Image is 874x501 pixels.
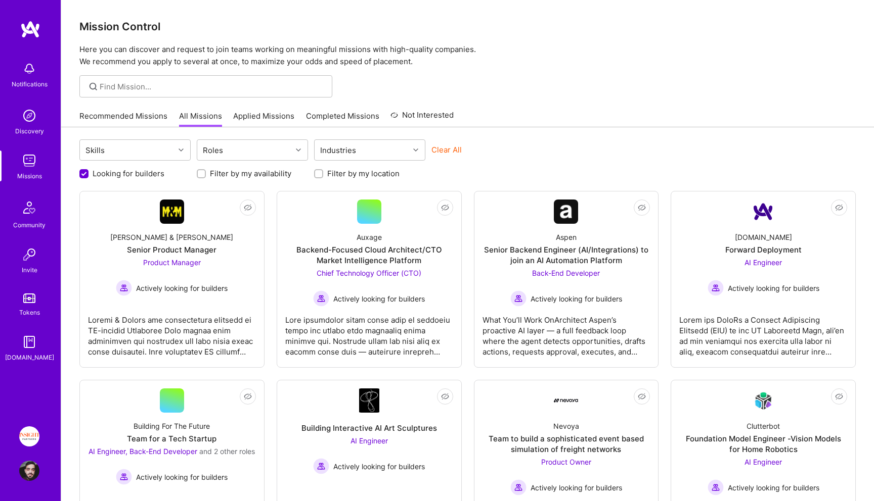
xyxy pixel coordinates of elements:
span: AI Engineer [745,258,782,267]
div: Tokens [19,307,40,318]
div: Auxage [357,232,382,242]
a: Not Interested [390,109,454,127]
div: Building For The Future [134,421,210,431]
a: All Missions [179,111,222,127]
img: Company Logo [359,388,379,413]
span: Actively looking for builders [728,482,819,493]
img: guide book [19,332,39,352]
a: Company LogoAspenSenior Backend Engineer (AI/Integrations) to join an AI Automation PlatformBack-... [483,199,650,359]
h3: Mission Control [79,20,856,33]
img: discovery [19,106,39,126]
input: Find Mission... [100,81,325,92]
i: icon EyeClosed [441,204,449,212]
img: Company Logo [554,199,578,224]
div: Skills [83,143,107,158]
i: icon Chevron [296,147,301,153]
div: Forward Deployment [725,244,802,255]
span: Actively looking for builders [531,482,622,493]
img: Actively looking for builders [116,280,132,296]
img: Actively looking for builders [313,458,329,474]
span: AI Engineer [745,458,782,466]
div: Senior Backend Engineer (AI/Integrations) to join an AI Automation Platform [483,244,650,266]
span: Actively looking for builders [333,293,425,304]
img: User Avatar [19,461,39,481]
span: Chief Technology Officer (CTO) [317,269,421,277]
button: Clear All [431,144,462,155]
div: Senior Product Manager [127,244,216,255]
a: Company Logo[PERSON_NAME] & [PERSON_NAME]Senior Product ManagerProduct Manager Actively looking f... [88,199,256,359]
img: teamwork [19,151,39,171]
span: Back-End Developer [532,269,600,277]
span: and 2 other roles [199,447,255,456]
div: Lorem ips DoloRs a Consect Adipiscing Elitsedd (EIU) te inc UT Laboreetd Magn, ali’en ad min veni... [679,307,847,357]
a: AuxageBackend-Focused Cloud Architect/CTO Market Intelligence PlatformChief Technology Officer (C... [285,199,453,359]
img: Actively looking for builders [708,280,724,296]
i: icon Chevron [413,147,418,153]
div: Clutterbot [747,421,780,431]
div: Roles [200,143,226,158]
i: icon EyeClosed [835,392,843,400]
div: [DOMAIN_NAME] [5,352,54,363]
img: Company Logo [554,398,578,403]
span: Actively looking for builders [333,461,425,472]
span: Actively looking for builders [136,283,228,293]
i: icon EyeClosed [244,392,252,400]
i: icon EyeClosed [638,392,646,400]
img: Invite [19,244,39,265]
div: Team to build a sophisticated event based simulation of freight networks [483,433,650,455]
img: Actively looking for builders [708,479,724,495]
i: icon EyeClosed [638,204,646,212]
div: Building Interactive AI Art Sculptures [301,423,437,433]
img: Community [17,195,41,220]
div: [PERSON_NAME] & [PERSON_NAME] [110,232,233,242]
div: Team for a Tech Startup [127,433,216,444]
i: icon EyeClosed [835,204,843,212]
div: Foundation Model Engineer -Vision Models for Home Robotics [679,433,847,455]
a: Company Logo[DOMAIN_NAME]Forward DeploymentAI Engineer Actively looking for buildersActively look... [679,199,847,359]
img: Actively looking for builders [510,290,527,307]
img: Actively looking for builders [313,290,329,307]
span: Actively looking for builders [728,283,819,293]
div: What You’ll Work OnArchitect Aspen’s proactive AI layer — a full feedback loop where the agent de... [483,307,650,357]
a: User Avatar [17,461,42,481]
label: Looking for builders [93,168,164,179]
span: AI Engineer, Back-End Developer [89,447,197,456]
img: Actively looking for builders [510,479,527,495]
i: icon Chevron [179,147,184,153]
img: Actively looking for builders [116,469,132,485]
i: icon EyeClosed [441,392,449,400]
img: Company Logo [751,199,775,224]
a: Recommended Missions [79,111,167,127]
img: logo [20,20,40,38]
p: Here you can discover and request to join teams working on meaningful missions with high-quality ... [79,43,856,68]
div: [DOMAIN_NAME] [735,232,792,242]
div: Aspen [556,232,577,242]
img: Company Logo [160,199,184,224]
div: Backend-Focused Cloud Architect/CTO Market Intelligence Platform [285,244,453,266]
div: Nevoya [553,421,579,431]
div: Industries [318,143,359,158]
div: Notifications [12,79,48,89]
span: Actively looking for builders [136,472,228,482]
div: Missions [17,171,42,181]
span: AI Engineer [351,436,388,445]
label: Filter by my availability [210,168,291,179]
img: bell [19,59,39,79]
div: Loremi & Dolors ame consectetura elitsedd ei TE-incidid Utlaboree Dolo magnaa enim adminimven qui... [88,307,256,357]
i: icon EyeClosed [244,204,252,212]
img: Company Logo [751,389,775,413]
i: icon SearchGrey [88,81,99,92]
span: Product Owner [541,458,591,466]
img: Insight Partners: Data & AI - Sourcing [19,426,39,446]
label: Filter by my location [327,168,400,179]
div: Invite [22,265,37,275]
img: tokens [23,293,35,303]
a: Insight Partners: Data & AI - Sourcing [17,426,42,446]
div: Lore ipsumdolor sitam conse adip el seddoeiu tempo inc utlabo etdo magnaaliq enima minimve qui. N... [285,307,453,357]
div: Community [13,220,46,230]
a: Applied Missions [233,111,294,127]
span: Product Manager [143,258,201,267]
div: Discovery [15,126,44,136]
a: Completed Missions [306,111,379,127]
span: Actively looking for builders [531,293,622,304]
